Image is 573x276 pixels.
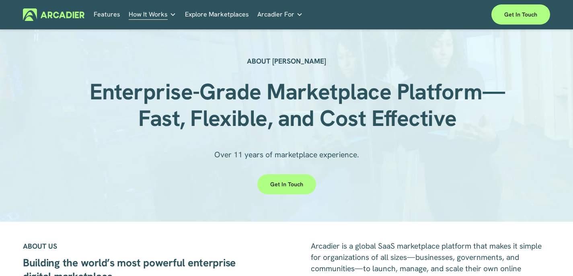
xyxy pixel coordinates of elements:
strong: ABOUT [PERSON_NAME] [247,56,326,66]
span: Arcadier For [257,9,294,20]
span: How It Works [129,9,168,20]
iframe: Chat Widget [533,237,573,276]
strong: Enterprise-Grade Marketplace Platform—Fast, Flexible, and Cost Effective [90,77,506,132]
a: Get in touch [491,4,550,25]
span: Over 11 years of marketplace experience. [214,150,359,160]
a: Get in touch [257,174,316,194]
a: folder dropdown [257,8,303,21]
a: folder dropdown [129,8,176,21]
a: Features [94,8,120,21]
img: Arcadier [23,8,84,21]
strong: ABOUT US [23,241,57,251]
a: Explore Marketplaces [185,8,249,21]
